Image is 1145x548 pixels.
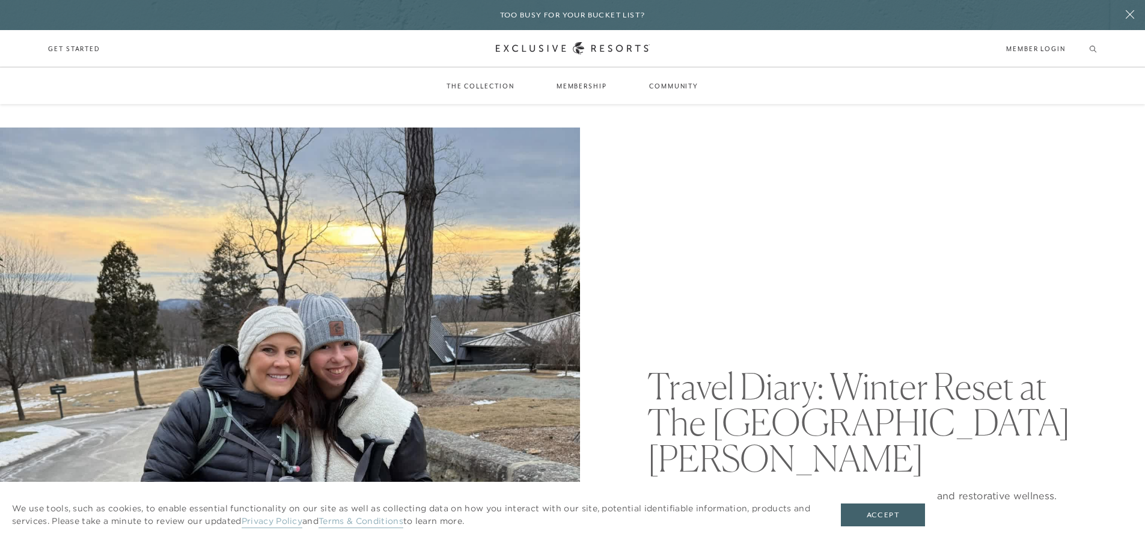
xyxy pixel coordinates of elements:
a: Terms & Conditions [319,516,403,528]
a: Membership [545,69,619,103]
button: Accept [841,503,925,526]
a: Privacy Policy [242,516,302,528]
h1: Travel Diary: Winter Reset at The [GEOGRAPHIC_DATA][PERSON_NAME] [647,368,1097,476]
a: Member Login [1006,43,1066,54]
a: Community [637,69,710,103]
p: We use tools, such as cookies, to enable essential functionality on our site as well as collectin... [12,502,817,528]
a: The Collection [435,69,527,103]
h6: Too busy for your bucket list? [500,10,646,21]
a: Get Started [48,43,100,54]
